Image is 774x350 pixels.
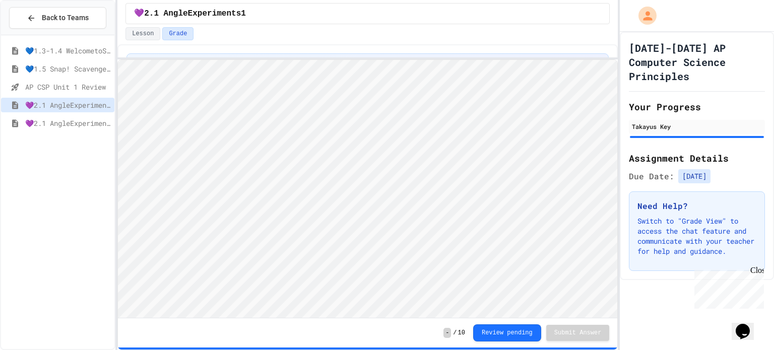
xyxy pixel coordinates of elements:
span: 💜2.1 AngleExperiments1 [25,100,110,110]
iframe: chat widget [732,310,764,340]
iframe: Snap! Programming Environment [118,60,617,318]
button: Review pending [473,324,541,341]
span: 💜2.1 AngleExperiments1 [134,8,246,20]
iframe: chat widget [690,266,764,309]
span: [DATE] [678,169,711,183]
span: Due Date: [629,170,674,182]
span: 💙1.5 Snap! ScavengerHunt [25,63,110,74]
span: 💙1.3-1.4 WelcometoSnap! [25,45,110,56]
p: Switch to "Grade View" to access the chat feature and communicate with your teacher for help and ... [637,216,756,256]
h2: Your Progress [629,100,765,114]
div: Takayus Key [632,122,762,131]
span: / [453,329,457,337]
h1: [DATE]-[DATE] AP Computer Science Principles [629,41,765,83]
span: - [443,328,451,338]
span: Back to Teams [42,13,89,23]
button: Lesson [125,27,160,40]
button: Grade [162,27,193,40]
h3: Need Help? [637,200,756,212]
span: Submit Answer [554,329,602,337]
span: 10 [458,329,465,337]
div: Chat with us now!Close [4,4,70,64]
span: 💜2.1 AngleExperiments2 [25,118,110,128]
span: AP CSP Unit 1 Review [25,82,110,92]
button: Back to Teams [9,7,106,29]
div: My Account [628,4,659,27]
h2: Assignment Details [629,151,765,165]
button: Submit Answer [546,325,610,341]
